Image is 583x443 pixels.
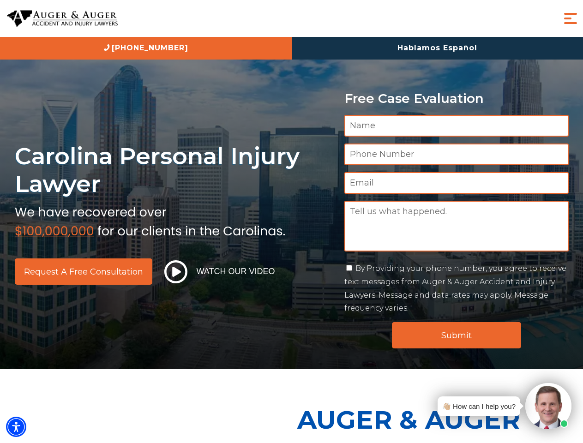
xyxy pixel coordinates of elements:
[344,144,569,165] input: Phone Number
[525,383,571,429] img: Intaker widget Avatar
[561,9,580,28] button: Menu
[344,172,569,194] input: Email
[162,260,278,284] button: Watch Our Video
[6,417,26,437] div: Accessibility Menu
[344,91,569,106] p: Free Case Evaluation
[344,115,569,137] input: Name
[15,258,152,285] a: Request a Free Consultation
[392,322,521,348] input: Submit
[344,264,566,312] label: By Providing your phone number, you agree to receive text messages from Auger & Auger Accident an...
[7,10,118,27] img: Auger & Auger Accident and Injury Lawyers Logo
[442,400,516,413] div: 👋🏼 How can I help you?
[24,268,143,276] span: Request a Free Consultation
[15,142,333,198] h1: Carolina Personal Injury Lawyer
[297,397,578,443] p: Auger & Auger
[15,203,285,238] img: sub text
